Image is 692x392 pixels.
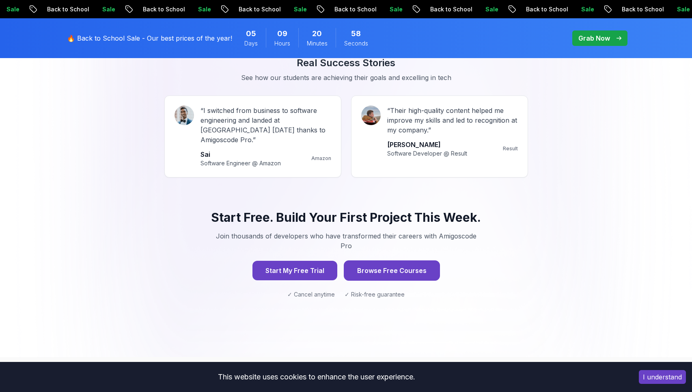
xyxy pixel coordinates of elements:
[503,145,518,152] p: Result
[578,33,610,43] p: Grab Now
[210,231,483,251] p: Join thousands of developers who have transformed their careers with Amigoscode Pro
[518,5,573,13] p: Back to School
[6,368,627,386] div: This website uses cookies to enhance the user experience.
[387,106,518,135] p: “ Their high-quality content helped me improve my skills and led to recognition at my company. ”
[344,260,440,281] button: Browse Free Courses
[252,261,337,280] button: Start My Free Trial
[477,5,503,13] p: Sale
[274,39,290,48] span: Hours
[200,159,281,167] p: Software Engineer @ Amazon
[287,290,335,299] span: ✓ Cancel anytime
[200,149,281,159] p: Sai
[135,5,190,13] p: Back to School
[175,106,194,125] img: Sai
[210,73,483,82] p: See how our students are achieving their goals and excelling in tech
[345,290,405,299] span: ✓ Risk-free guarantee
[246,28,256,39] span: 5 Days
[312,28,322,39] span: 20 Minutes
[286,5,312,13] p: Sale
[387,140,467,149] p: [PERSON_NAME]
[422,5,477,13] p: Back to School
[311,155,331,162] p: Amazon
[67,33,232,43] p: 🔥 Back to School Sale - Our best prices of the year!
[344,39,368,48] span: Seconds
[573,5,599,13] p: Sale
[387,149,467,158] p: Software Developer @ Result
[62,56,630,69] h3: Real Success Stories
[361,106,381,125] img: Amir
[382,5,407,13] p: Sale
[351,28,361,39] span: 58 Seconds
[39,5,94,13] p: Back to School
[614,5,669,13] p: Back to School
[277,28,287,39] span: 9 Hours
[307,39,328,48] span: Minutes
[639,370,686,384] button: Accept cookies
[326,5,382,13] p: Back to School
[200,106,331,145] p: “ I switched from business to software engineering and landed at [GEOGRAPHIC_DATA] [DATE] thanks ...
[190,5,216,13] p: Sale
[244,39,258,48] span: Days
[94,5,120,13] p: Sale
[231,5,286,13] p: Back to School
[184,210,509,225] h3: Start Free. Build Your First Project This Week.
